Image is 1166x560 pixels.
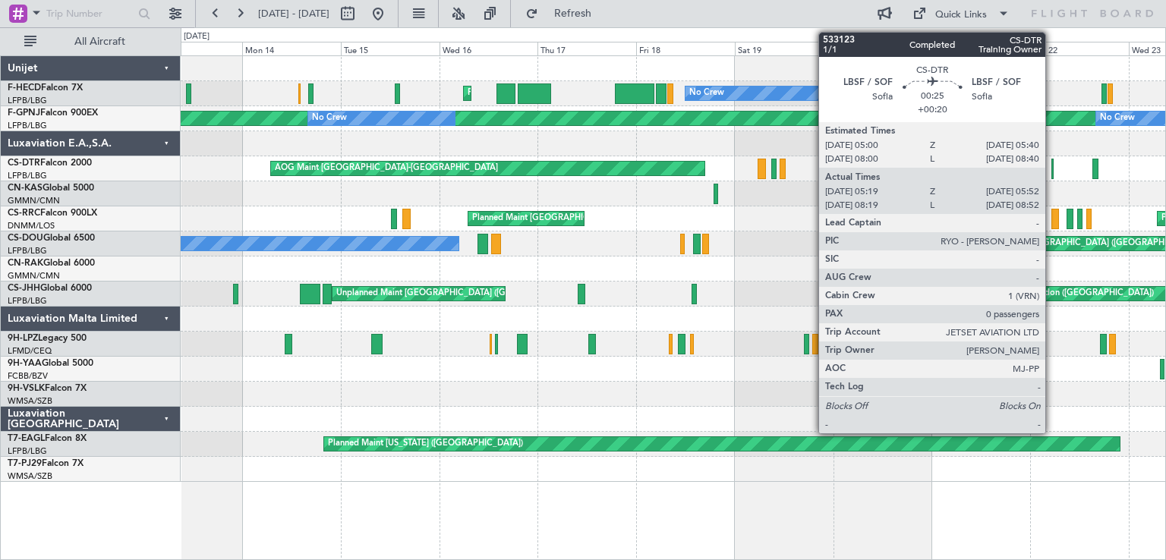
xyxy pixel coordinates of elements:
a: T7-PJ29Falcon 7X [8,459,84,468]
span: CS-DOU [8,234,43,243]
span: T7-EAGL [8,434,45,443]
div: Sat 19 [735,42,834,55]
span: CS-RRC [8,209,40,218]
a: LFPB/LBG [8,245,47,256]
button: All Aircraft [17,30,165,54]
div: No Crew [312,107,347,130]
div: Planned Maint [GEOGRAPHIC_DATA] ([GEOGRAPHIC_DATA]) [472,207,711,230]
a: CS-DOUGlobal 6500 [8,234,95,243]
button: Refresh [518,2,610,26]
div: Fri 18 [636,42,735,55]
div: Wed 16 [440,42,538,55]
div: Tue 22 [1030,42,1129,55]
a: CS-DTRFalcon 2000 [8,159,92,168]
a: CS-RRCFalcon 900LX [8,209,97,218]
a: WMSA/SZB [8,395,52,407]
span: 9H-YAA [8,359,42,368]
a: LFPB/LBG [8,170,47,181]
a: WMSA/SZB [8,470,52,482]
a: GMMN/CMN [8,270,60,282]
div: Thu 17 [537,42,636,55]
button: Quick Links [905,2,1017,26]
div: Planned Maint [US_STATE] ([GEOGRAPHIC_DATA]) [328,433,523,455]
a: GMMN/CMN [8,195,60,206]
a: F-GPNJFalcon 900EX [8,109,98,118]
a: DNMM/LOS [8,220,55,231]
a: T7-EAGLFalcon 8X [8,434,87,443]
a: LFPB/LBG [8,95,47,106]
div: Tue 15 [341,42,440,55]
div: Planned Maint London ([GEOGRAPHIC_DATA]) [972,282,1154,305]
div: Planned Maint [GEOGRAPHIC_DATA] ([GEOGRAPHIC_DATA]) [468,82,707,105]
a: 9H-VSLKFalcon 7X [8,384,87,393]
a: LFMD/CEQ [8,345,52,357]
span: F-HECD [8,83,41,93]
div: [DATE] [184,30,210,43]
div: Sun 20 [834,42,932,55]
a: CN-KASGlobal 5000 [8,184,94,193]
a: F-HECDFalcon 7X [8,83,83,93]
input: Trip Number [46,2,134,25]
span: CN-KAS [8,184,43,193]
div: Planned Maint [GEOGRAPHIC_DATA] ([GEOGRAPHIC_DATA]) [874,232,1113,255]
a: LFPB/LBG [8,120,47,131]
div: AOG Maint [GEOGRAPHIC_DATA]-[GEOGRAPHIC_DATA] [275,157,498,180]
div: No Crew [1100,107,1135,130]
a: CN-RAKGlobal 6000 [8,259,95,268]
span: F-GPNJ [8,109,40,118]
span: CS-DTR [8,159,40,168]
a: 9H-YAAGlobal 5000 [8,359,93,368]
a: LFPB/LBG [8,295,47,307]
div: No Crew [689,82,724,105]
div: No Crew [824,332,859,355]
span: CN-RAK [8,259,43,268]
a: LFPB/LBG [8,445,47,457]
div: Mon 21 [931,42,1030,55]
span: [DATE] - [DATE] [258,7,329,20]
span: T7-PJ29 [8,459,42,468]
a: CS-JHHGlobal 6000 [8,284,92,293]
span: 9H-LPZ [8,334,38,343]
span: 9H-VSLK [8,384,45,393]
a: FCBB/BZV [8,370,48,382]
a: 9H-LPZLegacy 500 [8,334,87,343]
span: Refresh [541,8,605,19]
div: Quick Links [935,8,987,23]
div: Unplanned Maint [GEOGRAPHIC_DATA] ([GEOGRAPHIC_DATA]) [336,282,586,305]
div: Sun 13 [143,42,242,55]
div: Mon 14 [242,42,341,55]
span: CS-JHH [8,284,40,293]
span: All Aircraft [39,36,160,47]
